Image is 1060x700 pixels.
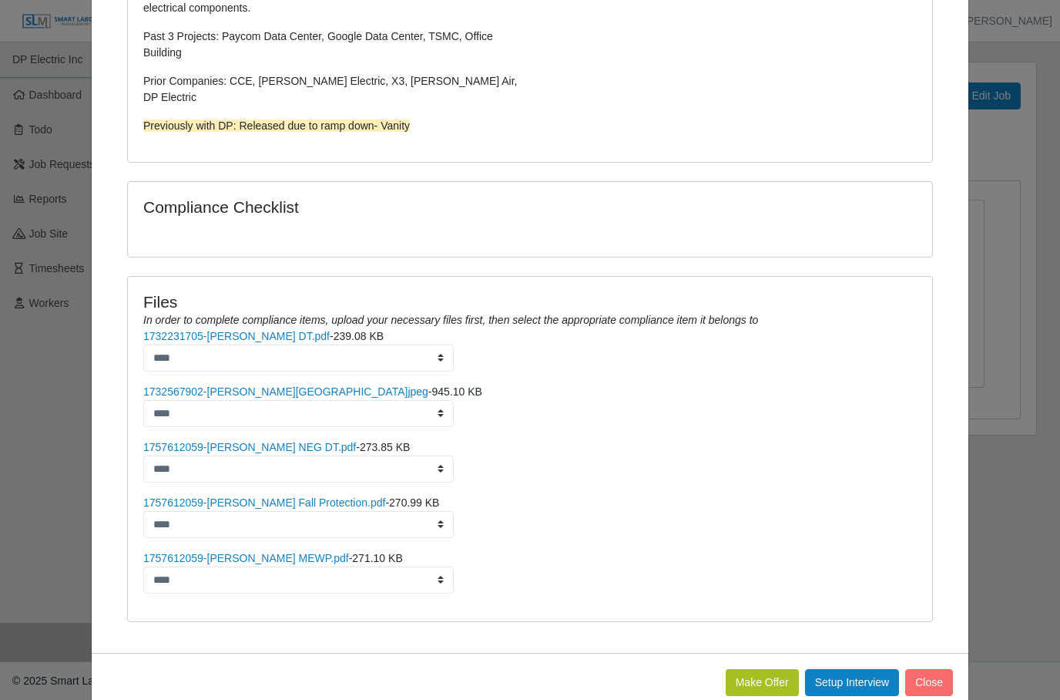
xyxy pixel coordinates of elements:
[143,384,917,427] li: -
[143,197,651,217] h4: Compliance Checklist
[143,314,758,326] i: In order to complete compliance items, upload your necessary files first, then select the appropr...
[143,330,330,342] a: 1732231705-[PERSON_NAME] DT.pdf
[143,119,410,132] span: Previously with DP: Released due to ramp down- Vanity
[432,385,482,398] span: 945.10 KB
[143,328,917,372] li: -
[143,439,917,483] li: -
[360,441,410,453] span: 273.85 KB
[143,441,356,453] a: 1757612059-[PERSON_NAME] NEG DT.pdf
[334,330,384,342] span: 239.08 KB
[143,550,917,594] li: -
[143,552,349,564] a: 1757612059-[PERSON_NAME] MEWP.pdf
[143,495,917,538] li: -
[143,73,518,106] p: Prior Companies: CCE, [PERSON_NAME] Electric, X3, [PERSON_NAME] Air, DP Electric
[389,496,439,509] span: 270.99 KB
[143,496,385,509] a: 1757612059-[PERSON_NAME] Fall Protection.pdf
[143,385,428,398] a: 1732567902-[PERSON_NAME][GEOGRAPHIC_DATA]jpeg
[143,292,917,311] h4: Files
[143,29,518,61] p: Past 3 Projects: Paycom Data Center, Google Data Center, TSMC, Office Building
[352,552,402,564] span: 271.10 KB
